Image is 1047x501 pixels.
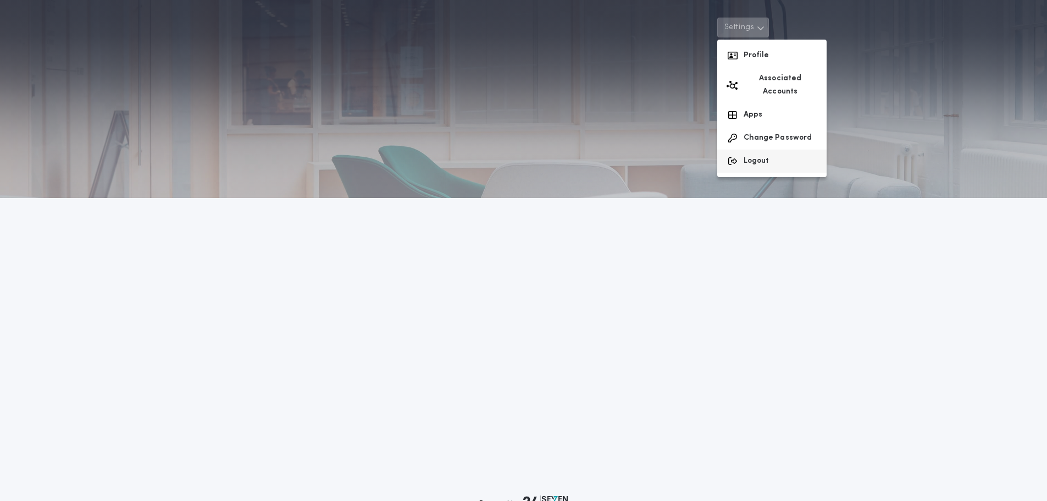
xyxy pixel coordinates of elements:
button: Profile [717,44,827,67]
button: Logout [717,150,827,173]
button: Change Password [717,126,827,150]
button: Apps [717,103,827,126]
button: Settings [717,18,769,37]
div: Settings [717,40,827,177]
button: Associated Accounts [717,67,827,103]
